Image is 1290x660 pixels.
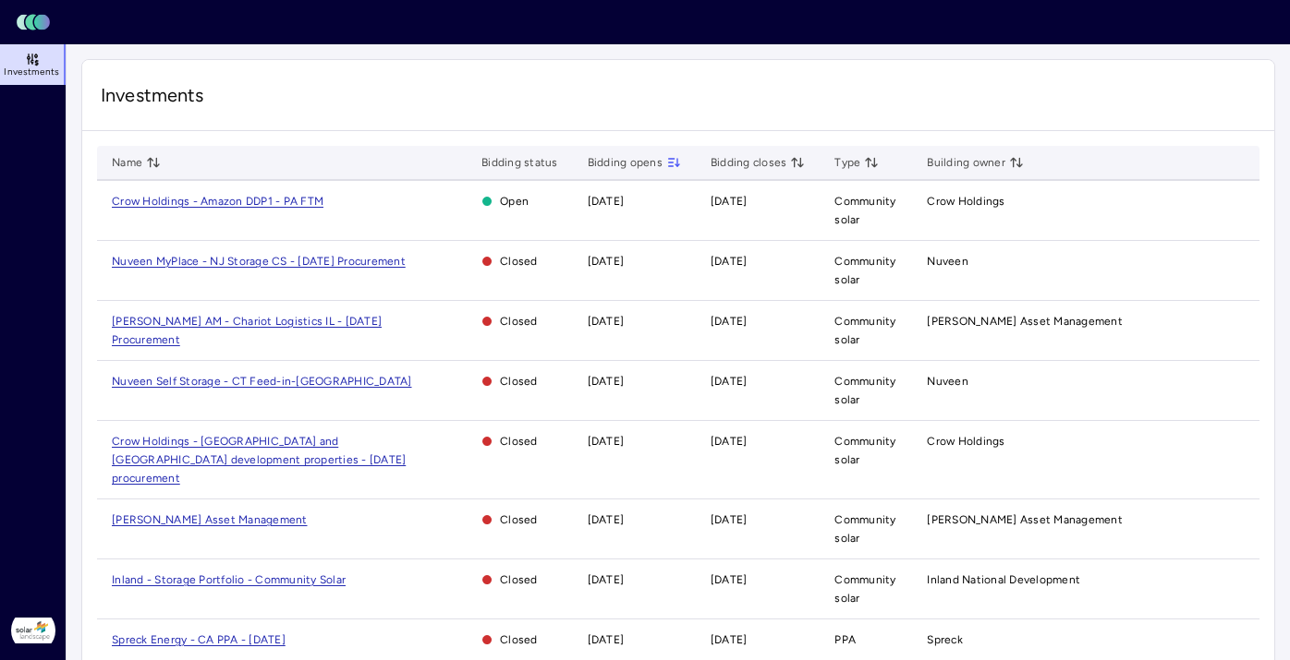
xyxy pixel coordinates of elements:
[112,633,286,646] a: Spreck Energy - CA PPA - [DATE]
[4,66,59,78] span: Investments
[711,513,748,526] time: [DATE]
[927,153,1024,172] span: Building owner
[481,192,558,210] span: Open
[481,510,558,529] span: Closed
[1009,155,1024,170] button: toggle sorting
[912,181,1260,241] td: Crow Holdings
[588,195,625,208] time: [DATE]
[711,435,748,448] time: [DATE]
[912,241,1260,301] td: Nuveen
[588,153,681,172] span: Bidding opens
[711,255,748,268] time: [DATE]
[820,301,912,361] td: Community solar
[481,432,558,450] span: Closed
[820,499,912,559] td: Community solar
[790,155,805,170] button: toggle sorting
[481,312,558,330] span: Closed
[588,375,625,388] time: [DATE]
[912,499,1260,559] td: [PERSON_NAME] Asset Management
[481,252,558,270] span: Closed
[112,153,161,172] span: Name
[112,513,308,526] a: [PERSON_NAME] Asset Management
[912,361,1260,421] td: Nuveen
[912,301,1260,361] td: [PERSON_NAME] Asset Management
[711,153,806,172] span: Bidding closes
[101,82,1256,108] span: Investments
[112,375,412,388] a: Nuveen Self Storage - CT Feed-in-[GEOGRAPHIC_DATA]
[820,559,912,619] td: Community solar
[481,153,558,172] span: Bidding status
[820,241,912,301] td: Community solar
[912,559,1260,619] td: Inland National Development
[711,633,748,646] time: [DATE]
[820,181,912,241] td: Community solar
[588,255,625,268] time: [DATE]
[112,435,406,485] a: Crow Holdings - [GEOGRAPHIC_DATA] and [GEOGRAPHIC_DATA] development properties - [DATE] procurement
[711,195,748,208] time: [DATE]
[834,153,879,172] span: Type
[588,513,625,526] time: [DATE]
[112,315,382,346] a: [PERSON_NAME] AM - Chariot Logistics IL - [DATE] Procurement
[864,155,879,170] button: toggle sorting
[711,315,748,328] time: [DATE]
[711,573,748,586] time: [DATE]
[588,435,625,448] time: [DATE]
[666,155,681,170] button: toggle sorting
[820,361,912,421] td: Community solar
[588,573,625,586] time: [DATE]
[146,155,161,170] button: toggle sorting
[481,372,558,390] span: Closed
[481,570,558,589] span: Closed
[11,608,55,653] img: Solar Landscape
[711,375,748,388] time: [DATE]
[481,630,558,649] span: Closed
[912,421,1260,499] td: Crow Holdings
[112,255,406,268] a: Nuveen MyPlace - NJ Storage CS - [DATE] Procurement
[588,315,625,328] time: [DATE]
[112,573,346,586] a: Inland - Storage Portfolio - Community Solar
[112,195,323,208] a: Crow Holdings - Amazon DDP1 - PA FTM
[820,421,912,499] td: Community solar
[588,633,625,646] time: [DATE]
